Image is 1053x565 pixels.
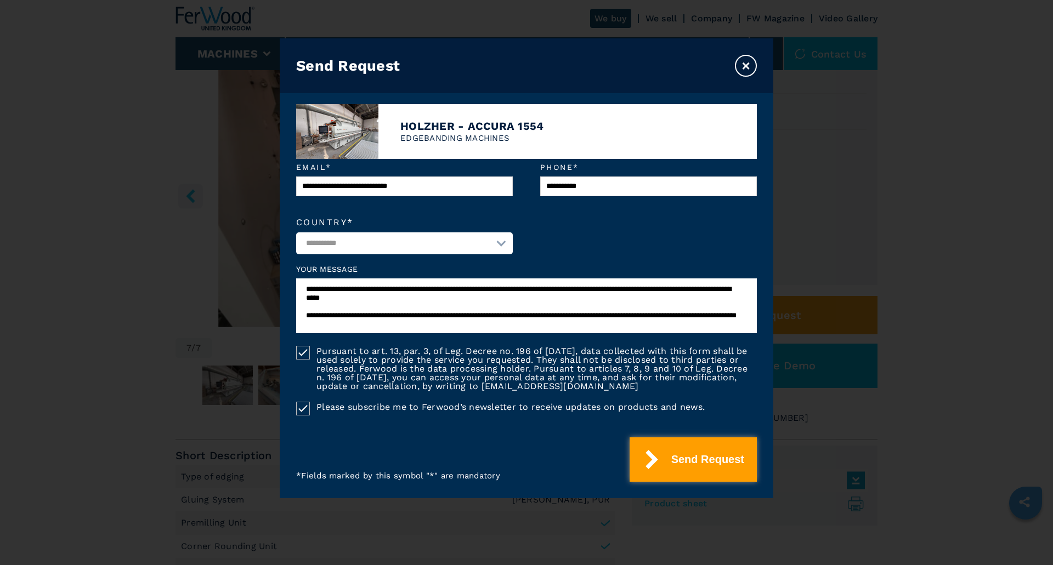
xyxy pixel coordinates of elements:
input: Email* [296,176,513,196]
label: Country [296,218,513,227]
label: Your message [296,265,757,273]
h4: HOLZHER - ACCURA 1554 [400,119,544,133]
p: EDGEBANDING MACHINES [400,133,544,144]
img: image [296,104,378,159]
button: Send Request [630,437,757,482]
label: Please subscribe me to Ferwood’s newsletter to receive updates on products and news. [310,402,705,412]
input: Phone* [540,176,757,196]
button: × [735,55,757,77]
h3: Send Request [296,57,400,75]
p: * Fields marked by this symbol "*" are mandatory [296,470,500,482]
em: Email [296,163,513,171]
em: Phone [540,163,757,171]
label: Pursuant to art. 13, par. 3, of Leg. Decree no. 196 of [DATE], data collected with this form shal... [310,346,757,391]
